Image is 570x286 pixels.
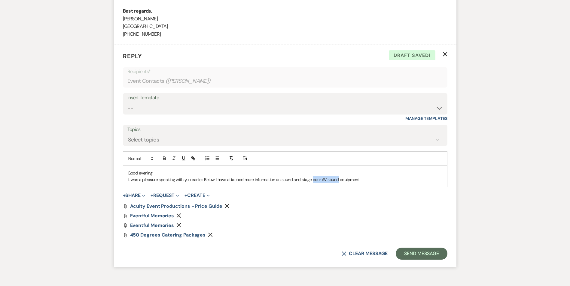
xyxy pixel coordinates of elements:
[123,8,152,14] strong: Best regards,
[123,22,447,30] p: [GEOGRAPHIC_DATA]
[128,176,443,183] p: It was a pleasure speaking with you earlier. Below I have attached more information on sound and ...
[123,193,126,198] span: +
[151,193,153,198] span: +
[130,213,174,219] span: Eventful Memories
[130,223,174,228] a: Eventful Memories
[130,232,206,238] span: 450 Degrees Catering Packages
[127,94,443,102] div: Insert Template
[389,50,435,61] span: Draft saved!
[127,75,443,87] div: Event Contacts
[130,204,222,209] a: Acuity Event Productions - Price Guide
[123,15,447,23] p: [PERSON_NAME]
[130,233,206,237] a: 450 Degrees Catering Packages
[127,68,443,76] p: Recipients*
[396,248,447,260] button: Send Message
[127,125,443,134] label: Topics
[123,193,145,198] button: Share
[130,203,222,209] span: Acuity Event Productions - Price Guide
[151,193,179,198] button: Request
[123,30,447,38] p: [PHONE_NUMBER]
[123,52,142,60] span: Reply
[184,193,187,198] span: +
[130,222,174,228] span: Eventful Memories
[405,116,447,121] a: Manage Templates
[166,77,211,85] span: ( [PERSON_NAME] )
[342,251,387,256] button: Clear message
[130,213,174,218] a: Eventful Memories
[184,193,209,198] button: Create
[128,136,159,144] div: Select topics
[128,170,443,176] p: Good evening,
